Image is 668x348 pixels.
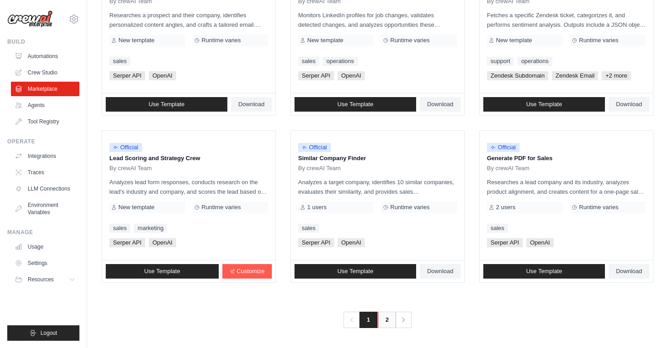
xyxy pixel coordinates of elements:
span: New template [496,37,532,44]
span: OpenAI [149,71,176,80]
p: Analyzes a target company, identifies 10 similar companies, evaluates their similarity, and provi... [298,177,457,196]
span: Download [238,101,265,108]
span: New template [307,37,343,44]
p: Monitors LinkedIn profiles for job changes, validates detected changes, and analyzes opportunitie... [298,10,457,29]
button: Logout [7,325,79,341]
a: Use Template [483,97,605,112]
span: Download [616,268,642,275]
span: Runtime varies [579,204,619,211]
span: Use Template [337,101,373,108]
span: OpenAI [338,71,365,80]
span: Use Template [337,268,373,275]
a: Agents [11,98,79,113]
p: Analyzes lead form responses, conducts research on the lead's industry and company, and scores th... [109,177,268,196]
span: By crewAI Team [487,165,530,172]
a: Customize [222,264,272,279]
span: OpenAI [149,238,176,247]
div: Manage [7,229,79,236]
a: Download [420,264,461,279]
a: Use Template [106,97,227,112]
span: By crewAI Team [109,165,152,172]
a: marketing [134,224,167,233]
a: sales [487,224,508,233]
span: Download [427,268,453,275]
span: Zendesk Email [552,71,598,80]
div: Build [7,38,79,45]
span: 1 users [307,204,327,211]
a: Tool Registry [11,114,79,129]
span: Official [298,143,331,152]
span: Zendesk Subdomain [487,71,548,80]
span: Use Template [148,101,184,108]
div: Operate [7,138,79,145]
a: Marketplace [11,82,79,96]
a: Use Template [295,264,416,279]
a: Automations [11,49,79,64]
a: Environment Variables [11,198,79,220]
span: Runtime varies [390,204,430,211]
p: Lead Scoring and Strategy Crew [109,154,268,163]
span: New template [118,204,154,211]
nav: Pagination [344,312,411,328]
a: Settings [11,256,79,270]
a: Use Template [295,97,416,112]
span: Resources [28,276,54,283]
p: Fetches a specific Zendesk ticket, categorizes it, and performs sentiment analysis. Outputs inclu... [487,10,646,29]
span: Serper API [109,71,145,80]
span: New template [118,37,154,44]
span: By crewAI Team [298,165,341,172]
span: OpenAI [526,238,554,247]
a: LLM Connections [11,181,79,196]
a: Download [609,264,649,279]
a: Crew Studio [11,65,79,80]
span: Runtime varies [579,37,619,44]
span: Download [427,101,453,108]
a: sales [109,57,130,66]
span: Official [487,143,520,152]
a: Download [231,97,272,112]
span: Use Template [144,268,180,275]
p: Researches a lead company and its industry, analyzes product alignment, and creates content for a... [487,177,646,196]
span: Runtime varies [390,37,430,44]
span: Download [616,101,642,108]
a: support [487,57,514,66]
span: 1 [359,312,377,328]
a: operations [517,57,552,66]
img: Logo [7,10,53,28]
a: sales [298,224,319,233]
a: sales [109,224,130,233]
a: Usage [11,240,79,254]
a: Download [420,97,461,112]
a: Integrations [11,149,79,163]
a: sales [298,57,319,66]
span: Customize [237,268,265,275]
p: Researches a prospect and their company, identifies personalized content angles, and crafts a tai... [109,10,268,29]
p: Generate PDF for Sales [487,154,646,163]
a: Use Template [483,264,605,279]
span: Official [109,143,142,152]
span: Runtime varies [201,37,241,44]
span: +2 more [602,71,631,80]
span: Serper API [298,238,334,247]
span: Use Template [526,268,562,275]
a: Use Template [106,264,219,279]
a: operations [323,57,358,66]
a: Traces [11,165,79,180]
span: Serper API [109,238,145,247]
a: Download [609,97,649,112]
a: 2 [378,312,396,328]
span: Use Template [526,101,562,108]
span: Serper API [487,238,523,247]
span: Serper API [298,71,334,80]
span: Logout [40,329,57,337]
span: 2 users [496,204,516,211]
span: Runtime varies [201,204,241,211]
span: OpenAI [338,238,365,247]
p: Similar Company Finder [298,154,457,163]
button: Resources [11,272,79,287]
